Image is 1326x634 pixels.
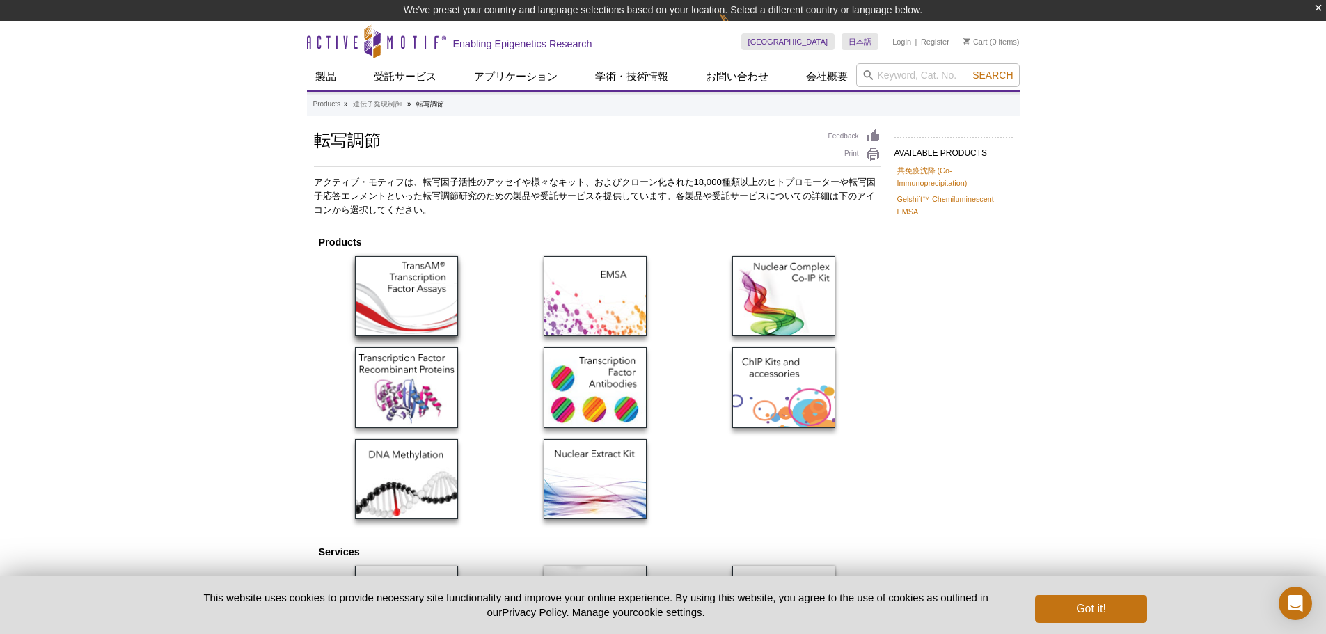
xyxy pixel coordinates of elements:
a: 受託サービス [365,63,445,90]
button: cookie settings [633,606,702,618]
span: Search [972,70,1013,81]
a: 遺伝子発現制御 [353,98,402,111]
img: ChIP Kis & Accessories [732,347,835,427]
img: Nuclear Extract Kit [544,439,647,519]
a: お問い合わせ [697,63,777,90]
img: Transcription Factor Recombinant Proteins [355,347,458,427]
li: | [915,33,917,50]
li: » [344,100,348,108]
li: 転写調節 [416,100,444,108]
a: Register [921,37,949,47]
img: Your Cart [963,38,970,45]
button: Search [968,69,1017,81]
a: アプリケーション [466,63,566,90]
img: Transcription Factor Antibodies [544,347,647,427]
a: Feedback [828,129,881,144]
div: Open Intercom Messenger [1279,587,1312,620]
a: 日本語 [842,33,878,50]
li: » [407,100,411,108]
img: Change Here [719,10,756,43]
a: Login [892,37,911,47]
h2: Enabling Epigenetics Research [453,38,592,50]
img: Nuclear Complex Co-IP Kit [732,256,835,336]
a: Privacy Policy [502,606,566,618]
a: Transcription Factor Antibodies [544,347,647,431]
a: TransAM ELISA Assays [355,256,458,340]
img: Gelshift™ Chemiluminescent EMSA [544,256,647,336]
a: 会社概要 [798,63,856,90]
th: Products [315,232,879,252]
p: This website uses cookies to provide necessary site functionality and improve your online experie... [180,590,1013,619]
a: Print [828,148,881,163]
a: [GEOGRAPHIC_DATA] [741,33,835,50]
h1: 転写調節 [314,129,814,150]
a: Gelshift™ Chemiluminescent EMSA [544,256,647,340]
a: Products [313,98,340,111]
a: Cart [963,37,988,47]
a: 共免疫沈降 (Co-Immunoprecipitation) [897,164,1010,189]
a: 製品 [307,63,345,90]
h2: AVAILABLE PRODUCTS [894,137,1013,162]
button: Got it! [1035,595,1146,623]
a: 学術・技術情報 [587,63,677,90]
a: ChIP Kits & Accessories [732,347,835,431]
a: Gelshift™ Chemiluminescent EMSA [897,193,1010,218]
img: TransAM ELISA Assays [355,256,458,336]
p: アクティブ・モティフは、転写因子活性のアッセイや様々なキット、およびクローン化された18,000種類以上のヒトプロモーターや転写因子応答エレメントといった転写調節研究のための製品や受託サービスを... [314,175,881,217]
th: Services [315,542,879,562]
img: DNA Methylation Products [355,439,458,519]
input: Keyword, Cat. No. [856,63,1020,87]
li: (0 items) [963,33,1020,50]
